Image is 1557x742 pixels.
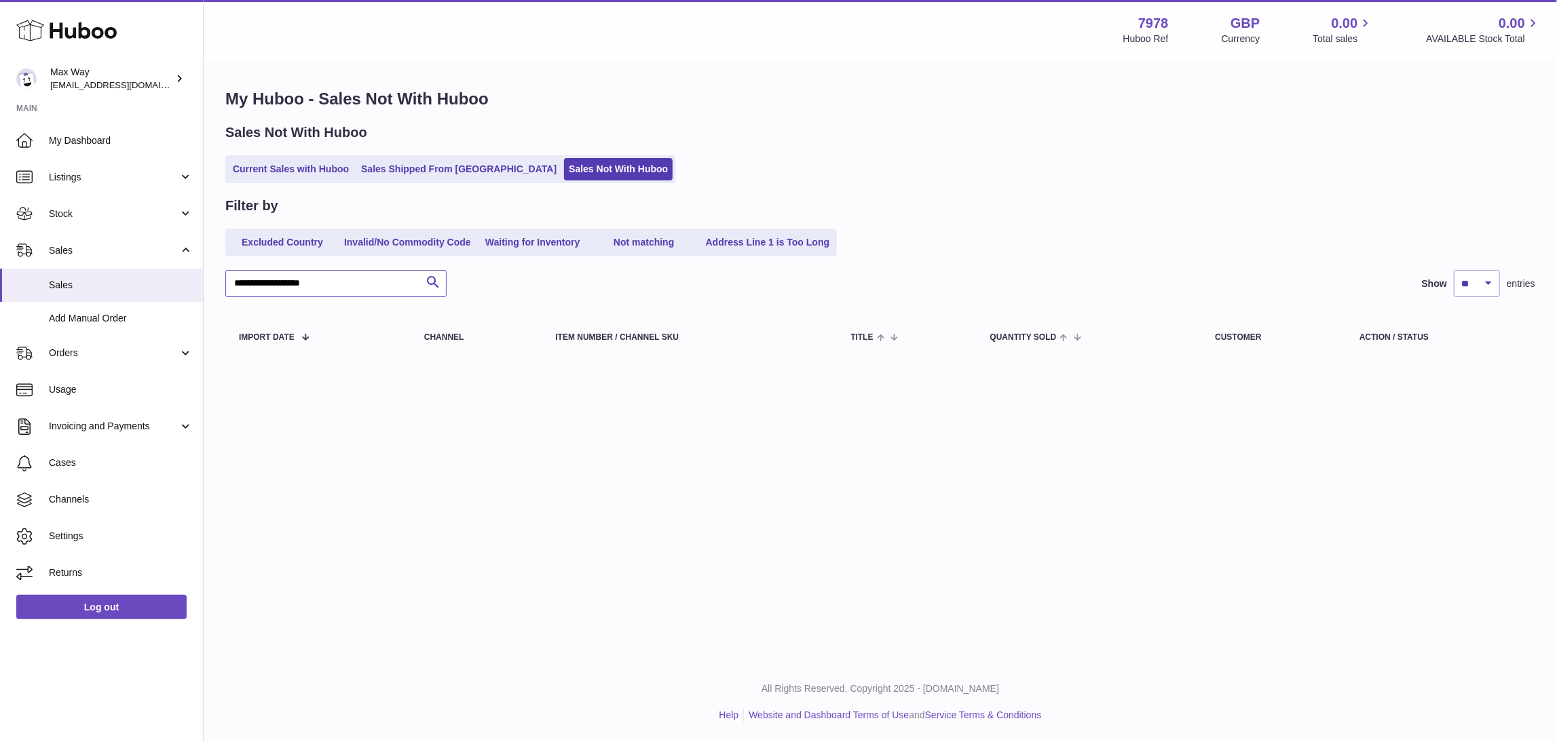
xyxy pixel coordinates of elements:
[50,79,200,90] span: [EMAIL_ADDRESS][DOMAIN_NAME]
[239,333,295,342] span: Import date
[16,69,37,89] img: Max@LongevityBox.co.uk
[339,231,476,254] a: Invalid/No Commodity Code
[1426,14,1541,45] a: 0.00 AVAILABLE Stock Total
[49,456,193,469] span: Cases
[50,66,172,92] div: Max Way
[1499,14,1525,33] span: 0.00
[49,566,193,579] span: Returns
[225,197,278,215] h2: Filter by
[49,420,179,433] span: Invoicing and Payments
[1507,277,1535,290] span: entries
[555,333,823,342] div: Item Number / Channel SKU
[719,709,739,720] a: Help
[49,208,179,220] span: Stock
[925,709,1042,720] a: Service Terms & Conditions
[701,231,835,254] a: Address Line 1 is Too Long
[1231,14,1260,33] strong: GBP
[49,171,179,184] span: Listings
[49,530,193,543] span: Settings
[49,244,179,257] span: Sales
[1222,33,1260,45] div: Currency
[479,231,587,254] a: Waiting for Inventory
[1426,33,1541,45] span: AVAILABLE Stock Total
[49,383,193,396] span: Usage
[424,333,529,342] div: Channel
[1313,33,1373,45] span: Total sales
[1332,14,1358,33] span: 0.00
[49,347,179,359] span: Orders
[1123,33,1169,45] div: Huboo Ref
[49,493,193,506] span: Channels
[228,231,337,254] a: Excluded Country
[49,134,193,147] span: My Dashboard
[990,333,1057,342] span: Quantity Sold
[590,231,698,254] a: Not matching
[16,595,187,619] a: Log out
[1359,333,1522,342] div: Action / Status
[850,333,873,342] span: Title
[214,682,1546,695] p: All Rights Reserved. Copyright 2025 - [DOMAIN_NAME]
[225,88,1535,110] h1: My Huboo - Sales Not With Huboo
[564,158,673,180] a: Sales Not With Huboo
[356,158,561,180] a: Sales Shipped From [GEOGRAPHIC_DATA]
[228,158,354,180] a: Current Sales with Huboo
[744,709,1041,722] li: and
[1422,277,1447,290] label: Show
[49,279,193,292] span: Sales
[749,709,909,720] a: Website and Dashboard Terms of Use
[1215,333,1332,342] div: Customer
[225,123,367,142] h2: Sales Not With Huboo
[1313,14,1373,45] a: 0.00 Total sales
[49,312,193,325] span: Add Manual Order
[1138,14,1169,33] strong: 7978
